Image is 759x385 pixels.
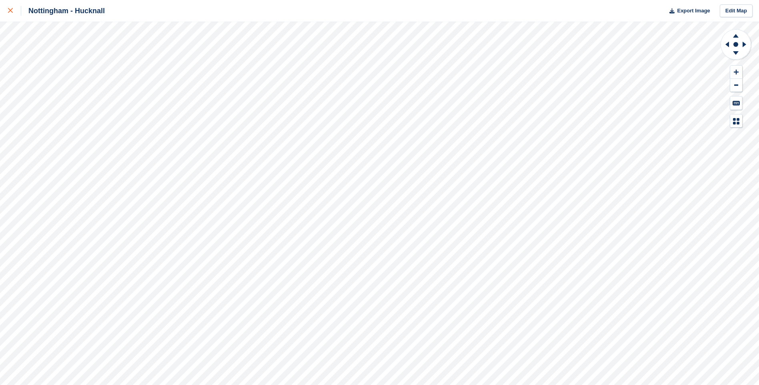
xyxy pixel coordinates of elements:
button: Zoom In [730,66,742,79]
button: Keyboard Shortcuts [730,96,742,110]
button: Map Legend [730,114,742,128]
a: Edit Map [720,4,753,18]
button: Export Image [665,4,710,18]
span: Export Image [677,7,710,15]
button: Zoom Out [730,79,742,92]
div: Nottingham - Hucknall [21,6,105,16]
